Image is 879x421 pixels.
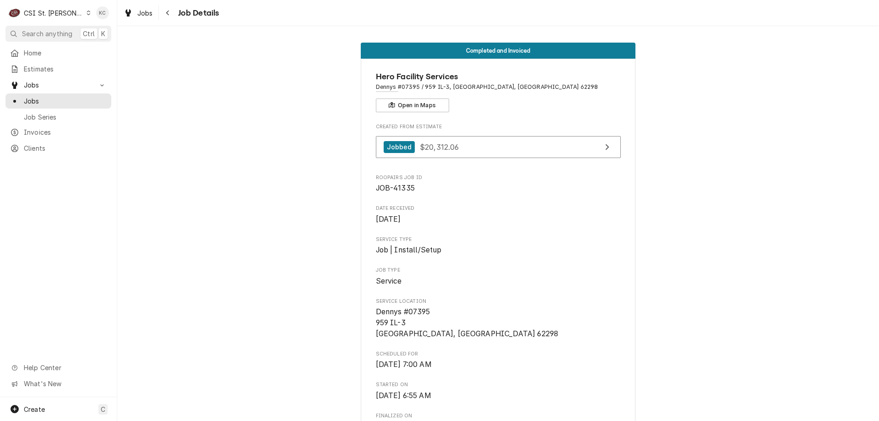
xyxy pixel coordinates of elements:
span: [DATE] 6:55 AM [376,391,431,400]
span: Completed and Invoiced [466,48,531,54]
span: Help Center [24,363,106,372]
span: Job Details [175,7,219,19]
span: Jobs [24,96,107,106]
span: Service Location [376,298,621,305]
span: Search anything [22,29,72,38]
span: Jobs [137,8,153,18]
a: Jobs [5,93,111,109]
span: Jobs [24,80,93,90]
span: $20,312.06 [420,142,459,151]
div: Started On [376,381,621,401]
span: Date Received [376,214,621,225]
span: Ctrl [83,29,95,38]
span: Started On [376,381,621,388]
span: Address [376,83,621,91]
div: Created From Estimate [376,123,621,163]
span: Estimates [24,64,107,74]
span: Home [24,48,107,58]
a: Home [5,45,111,60]
span: JOB-41335 [376,184,415,192]
span: Date Received [376,205,621,212]
div: KC [96,6,109,19]
span: Service [376,277,402,285]
div: Scheduled For [376,350,621,370]
button: Search anythingCtrlK [5,26,111,42]
button: Navigate back [161,5,175,20]
div: Kelly Christen's Avatar [96,6,109,19]
a: View Estimate [376,136,621,159]
span: Roopairs Job ID [376,183,621,194]
button: Open in Maps [376,98,449,112]
span: Service Type [376,236,621,243]
span: Roopairs Job ID [376,174,621,181]
span: Name [376,71,621,83]
span: Service Location [376,306,621,339]
span: Clients [24,143,107,153]
span: Dennys #07395 959 IL-3 [GEOGRAPHIC_DATA], [GEOGRAPHIC_DATA] 62298 [376,307,559,338]
div: CSI St. Louis's Avatar [8,6,21,19]
span: Job Series [24,112,107,122]
span: Finalized On [376,412,621,420]
div: Job Type [376,267,621,286]
div: Client Information [376,71,621,112]
div: Service Location [376,298,621,339]
div: Roopairs Job ID [376,174,621,194]
a: Go to What's New [5,376,111,391]
span: [DATE] 7:00 AM [376,360,432,369]
span: Created From Estimate [376,123,621,131]
span: [DATE] [376,215,401,224]
span: Started On [376,390,621,401]
span: K [101,29,105,38]
span: Job Type [376,267,621,274]
div: CSI St. [PERSON_NAME] [24,8,83,18]
span: Job Type [376,276,621,287]
a: Go to Jobs [5,77,111,93]
a: Jobs [120,5,157,21]
a: Go to Help Center [5,360,111,375]
span: C [101,405,105,414]
span: Create [24,405,45,413]
a: Clients [5,141,111,156]
span: Scheduled For [376,359,621,370]
div: Jobbed [384,141,415,153]
a: Estimates [5,61,111,77]
span: What's New [24,379,106,388]
span: Scheduled For [376,350,621,358]
span: Job | Install/Setup [376,246,442,254]
span: Service Type [376,245,621,256]
div: Service Type [376,236,621,256]
a: Invoices [5,125,111,140]
div: C [8,6,21,19]
div: Date Received [376,205,621,224]
div: Status [361,43,635,59]
a: Job Series [5,109,111,125]
span: Invoices [24,127,107,137]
